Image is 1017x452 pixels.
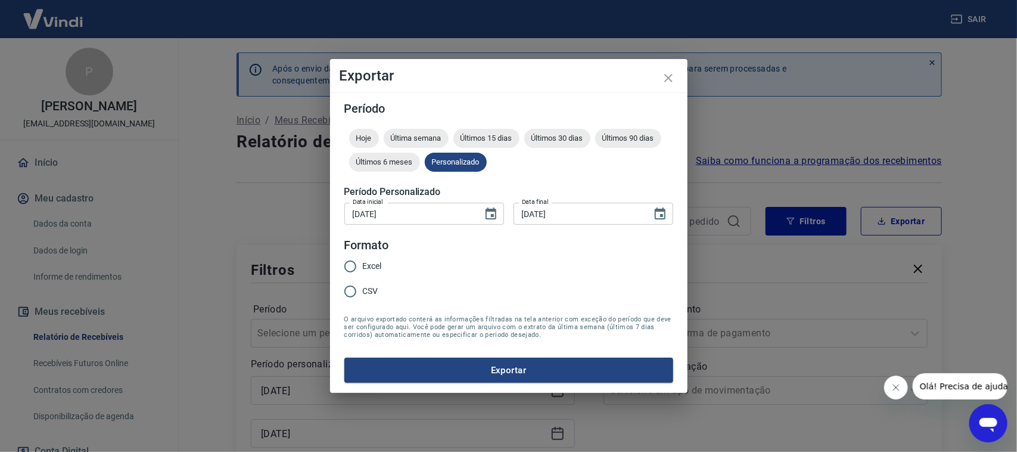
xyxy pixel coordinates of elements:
[349,134,379,143] span: Hoje
[524,134,590,143] span: Últimos 30 dias
[884,376,908,400] iframe: Fechar mensagem
[349,153,420,172] div: Últimos 6 meses
[648,202,672,226] button: Choose date, selected date is 31 de dez de 2024
[384,129,449,148] div: Última semana
[524,129,590,148] div: Últimos 30 dias
[340,69,678,83] h4: Exportar
[344,358,673,383] button: Exportar
[654,64,683,92] button: close
[384,134,449,143] span: Última semana
[353,197,383,206] label: Data inicial
[969,404,1007,442] iframe: Botão para abrir a janela de mensagens
[913,373,1007,400] iframe: Mensagem da empresa
[363,285,378,298] span: CSV
[453,129,520,148] div: Últimos 15 dias
[479,202,503,226] button: Choose date, selected date is 1 de jan de 2024
[7,8,100,18] span: Olá! Precisa de ajuda?
[344,186,673,198] h5: Período Personalizado
[425,157,487,166] span: Personalizado
[453,134,520,143] span: Últimos 15 dias
[344,103,673,114] h5: Período
[363,260,382,273] span: Excel
[595,129,661,148] div: Últimos 90 dias
[349,129,379,148] div: Hoje
[344,203,474,225] input: DD/MM/YYYY
[514,203,643,225] input: DD/MM/YYYY
[344,237,389,254] legend: Formato
[522,197,549,206] label: Data final
[349,157,420,166] span: Últimos 6 meses
[344,315,673,339] span: O arquivo exportado conterá as informações filtradas na tela anterior com exceção do período que ...
[425,153,487,172] div: Personalizado
[595,134,661,143] span: Últimos 90 dias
